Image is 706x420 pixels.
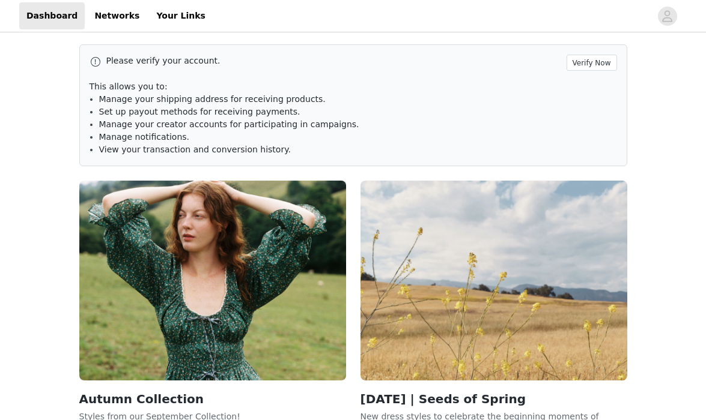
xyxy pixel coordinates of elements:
p: This allows you to: [90,80,617,93]
img: Christy Dawn [361,181,627,380]
span: Set up payout methods for receiving payments. [99,107,300,116]
a: Dashboard [19,2,85,29]
button: Verify Now [567,55,617,71]
a: Networks [87,2,147,29]
a: Your Links [149,2,213,29]
p: Please verify your account. [106,55,562,67]
h2: [DATE] | Seeds of Spring [361,390,627,408]
span: View your transaction and conversion history. [99,145,291,154]
span: Manage notifications. [99,132,190,142]
span: Manage your shipping address for receiving products. [99,94,326,104]
h2: Autumn Collection [79,390,346,408]
div: avatar [662,7,673,26]
span: Manage your creator accounts for participating in campaigns. [99,119,359,129]
img: Christy Dawn [79,181,346,380]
